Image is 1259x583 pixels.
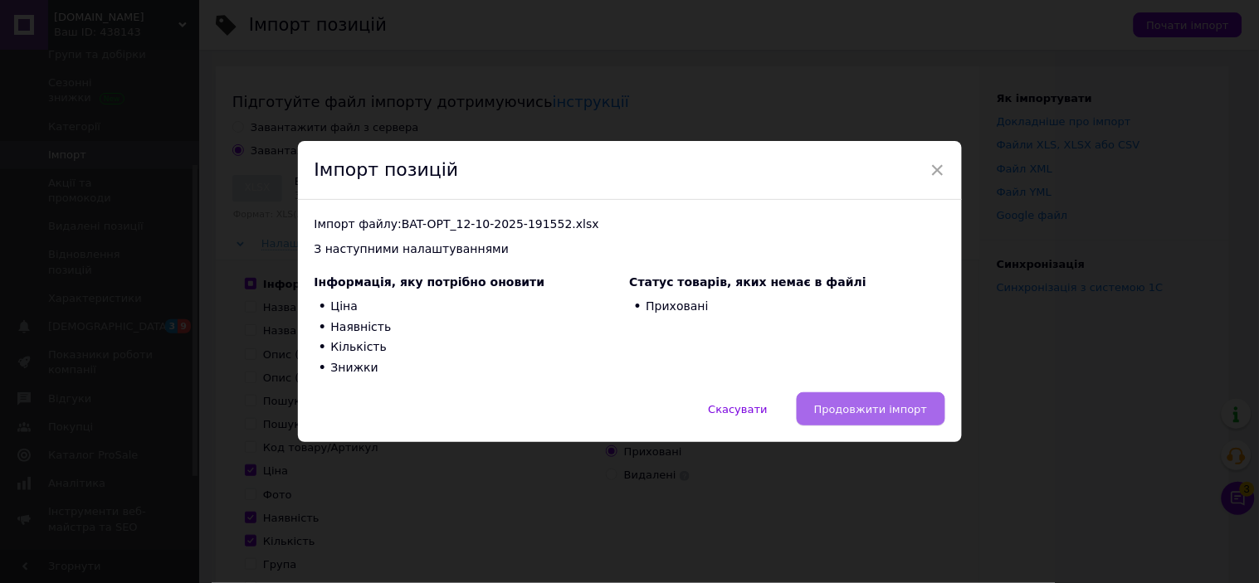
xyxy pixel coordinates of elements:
[315,317,630,338] li: Наявність
[930,156,945,184] span: ×
[315,216,945,233] div: Імпорт файлу: BAT-OPT_12-10-2025-191552.xlsx
[315,275,545,289] span: Інформація, яку потрібно оновити
[814,403,928,415] span: Продовжити імпорт
[691,392,785,425] button: Скасувати
[630,275,867,289] span: Статус товарів, яких немає в файлі
[315,241,945,258] div: З наступними налаштуваннями
[315,297,630,318] li: Ціна
[315,338,630,358] li: Кількість
[315,357,630,378] li: Знижки
[797,392,945,425] button: Продовжити імпорт
[298,141,962,201] div: Імпорт позицій
[709,403,768,415] span: Скасувати
[630,297,945,318] li: Приховані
